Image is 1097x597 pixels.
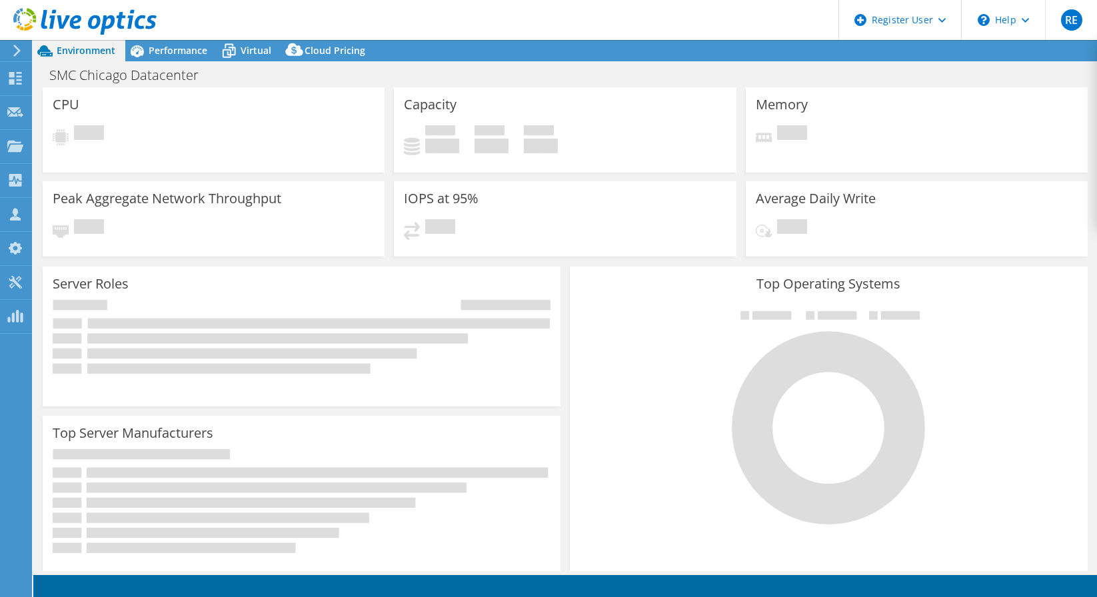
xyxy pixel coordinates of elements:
[74,125,104,143] span: Pending
[57,44,115,57] span: Environment
[978,14,990,26] svg: \n
[425,125,455,139] span: Used
[756,191,876,206] h3: Average Daily Write
[580,277,1078,291] h3: Top Operating Systems
[404,97,457,112] h3: Capacity
[425,219,455,237] span: Pending
[305,44,365,57] span: Cloud Pricing
[777,219,807,237] span: Pending
[53,277,129,291] h3: Server Roles
[524,125,554,139] span: Total
[475,139,509,153] h4: 0 GiB
[53,426,213,440] h3: Top Server Manufacturers
[53,97,79,112] h3: CPU
[241,44,271,57] span: Virtual
[43,68,219,83] h1: SMC Chicago Datacenter
[475,125,505,139] span: Free
[1061,9,1082,31] span: RE
[524,139,558,153] h4: 0 GiB
[756,97,808,112] h3: Memory
[53,191,281,206] h3: Peak Aggregate Network Throughput
[777,125,807,143] span: Pending
[425,139,459,153] h4: 0 GiB
[404,191,479,206] h3: IOPS at 95%
[74,219,104,237] span: Pending
[149,44,207,57] span: Performance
